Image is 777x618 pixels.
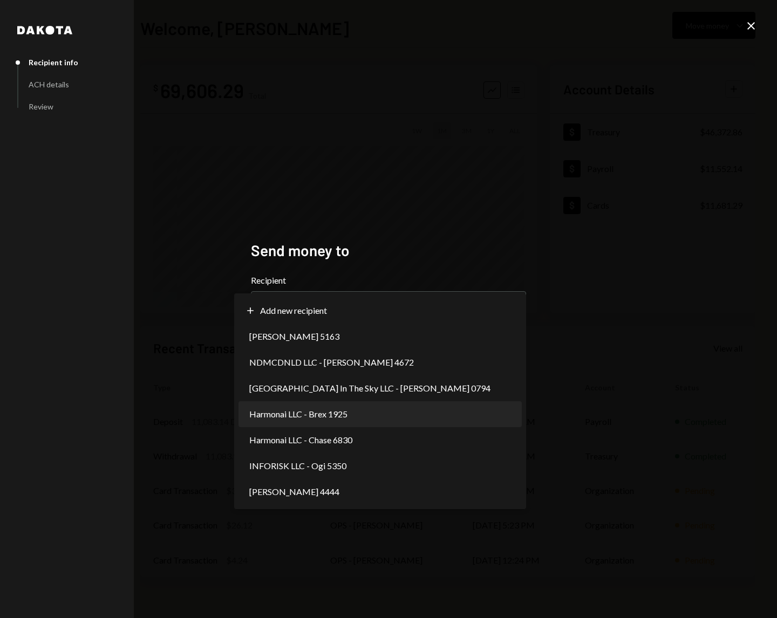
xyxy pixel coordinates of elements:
label: Recipient [251,274,526,287]
span: [GEOGRAPHIC_DATA] In The Sky LLC - [PERSON_NAME] 0794 [249,382,490,395]
div: Recipient info [29,58,78,67]
span: Add new recipient [260,304,327,317]
span: NDMCDNLD LLC - [PERSON_NAME] 4672 [249,356,414,369]
h2: Send money to [251,240,526,261]
div: ACH details [29,80,69,89]
span: [PERSON_NAME] 5163 [249,330,339,343]
span: INFORISK LLC - Ogi 5350 [249,459,346,472]
div: Review [29,102,53,111]
span: [PERSON_NAME] 4444 [249,485,339,498]
span: Harmonai LLC - Chase 6830 [249,434,352,447]
button: Recipient [251,291,526,321]
span: Harmonai LLC - Brex 1925 [249,408,347,421]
